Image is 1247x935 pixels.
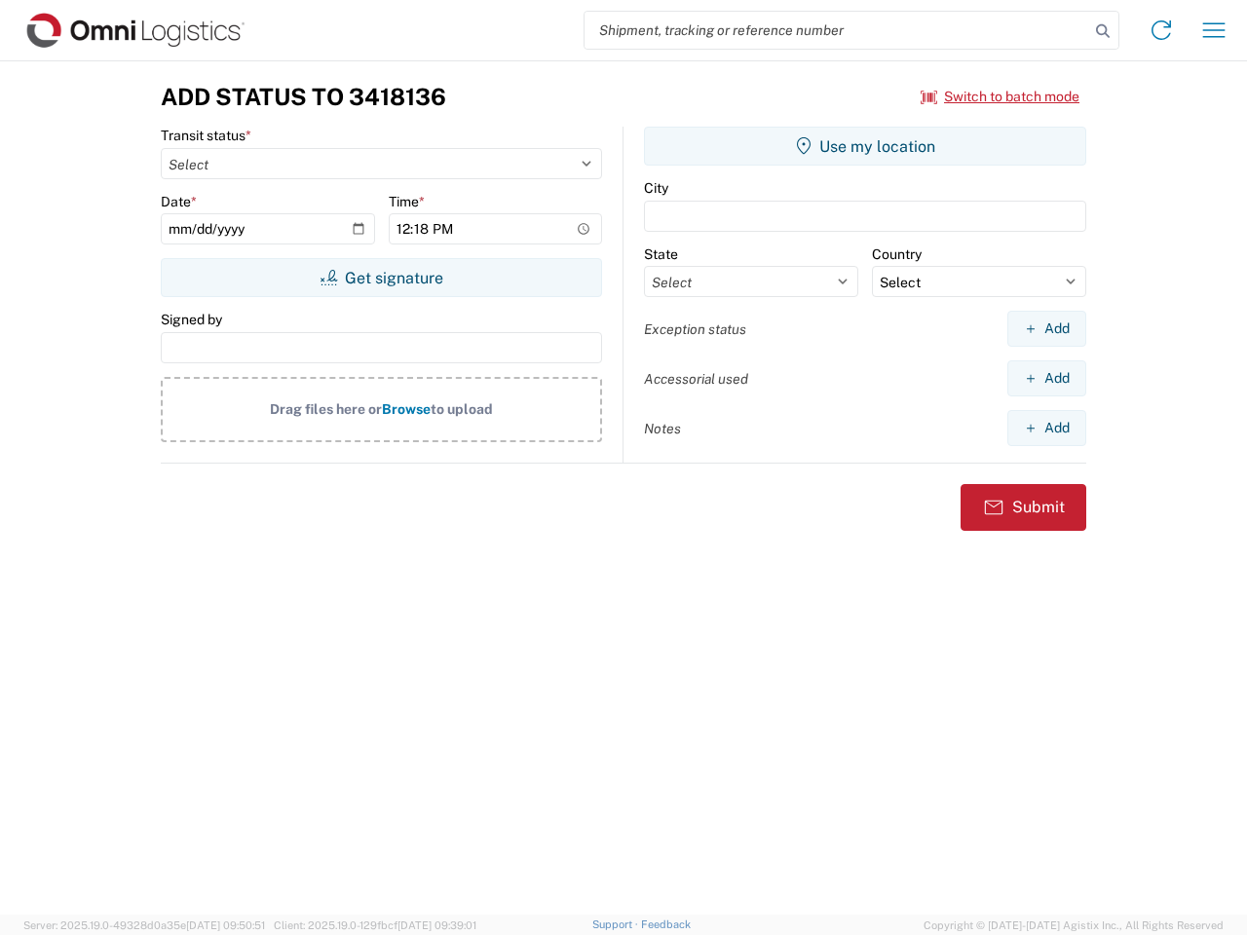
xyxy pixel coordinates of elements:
[585,12,1089,49] input: Shipment, tracking or reference number
[1007,360,1086,396] button: Add
[161,83,446,111] h3: Add Status to 3418136
[397,919,476,931] span: [DATE] 09:39:01
[161,311,222,328] label: Signed by
[270,401,382,417] span: Drag files here or
[186,919,265,931] span: [DATE] 09:50:51
[924,916,1224,934] span: Copyright © [DATE]-[DATE] Agistix Inc., All Rights Reserved
[644,127,1086,166] button: Use my location
[382,401,431,417] span: Browse
[644,370,748,388] label: Accessorial used
[644,179,668,197] label: City
[644,320,746,338] label: Exception status
[961,484,1086,531] button: Submit
[274,919,476,931] span: Client: 2025.19.0-129fbcf
[1007,410,1086,446] button: Add
[431,401,493,417] span: to upload
[921,81,1079,113] button: Switch to batch mode
[592,918,641,930] a: Support
[161,258,602,297] button: Get signature
[161,127,251,144] label: Transit status
[1007,311,1086,347] button: Add
[389,193,425,210] label: Time
[161,193,197,210] label: Date
[644,420,681,437] label: Notes
[23,919,265,931] span: Server: 2025.19.0-49328d0a35e
[872,245,922,263] label: Country
[641,918,691,930] a: Feedback
[644,245,678,263] label: State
